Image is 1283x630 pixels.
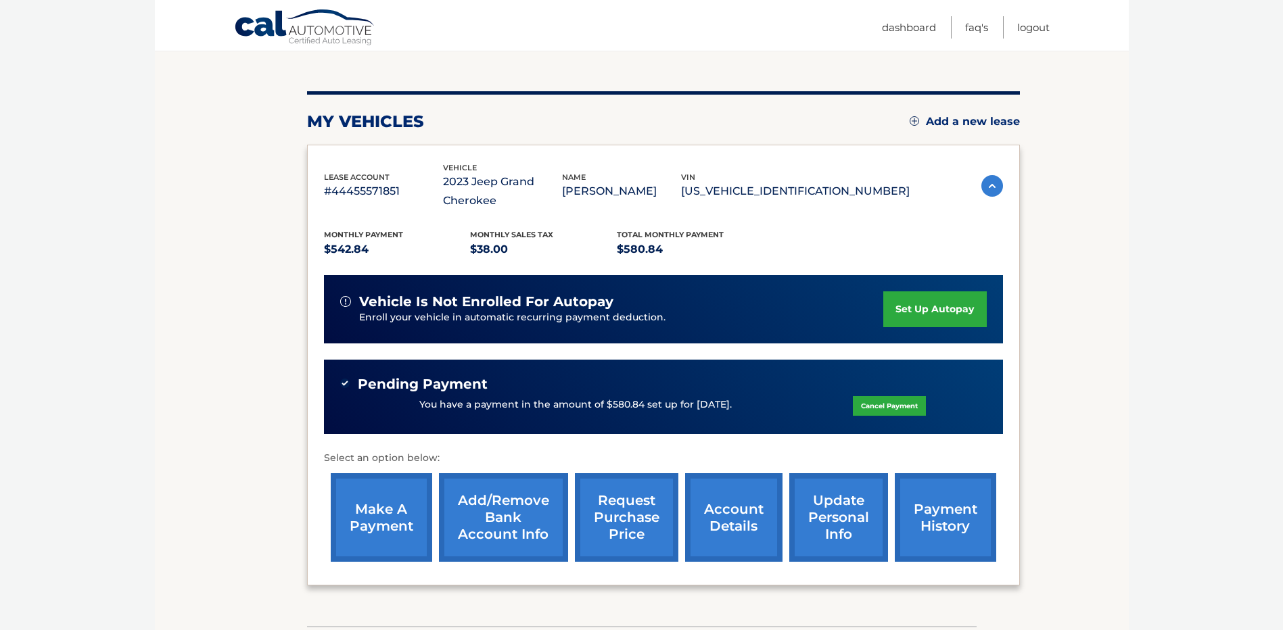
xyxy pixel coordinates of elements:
span: vin [681,172,695,182]
p: You have a payment in the amount of $580.84 set up for [DATE]. [419,397,732,412]
span: vehicle is not enrolled for autopay [359,293,613,310]
a: update personal info [789,473,888,562]
p: $580.84 [617,240,764,259]
a: payment history [895,473,996,562]
img: alert-white.svg [340,296,351,307]
p: #44455571851 [324,182,443,201]
span: Pending Payment [358,376,488,393]
a: Add/Remove bank account info [439,473,568,562]
a: Add a new lease [910,115,1020,128]
span: lease account [324,172,390,182]
img: accordion-active.svg [981,175,1003,197]
a: Cancel Payment [853,396,926,416]
p: $542.84 [324,240,471,259]
img: add.svg [910,116,919,126]
p: [PERSON_NAME] [562,182,681,201]
span: Monthly Payment [324,230,403,239]
span: name [562,172,586,182]
p: 2023 Jeep Grand Cherokee [443,172,562,210]
span: vehicle [443,163,477,172]
a: Dashboard [882,16,936,39]
a: set up autopay [883,291,986,327]
a: Cal Automotive [234,9,376,48]
span: Total Monthly Payment [617,230,724,239]
a: request purchase price [575,473,678,562]
img: check-green.svg [340,379,350,388]
p: $38.00 [470,240,617,259]
p: Enroll your vehicle in automatic recurring payment deduction. [359,310,884,325]
p: Select an option below: [324,450,1003,466]
h2: my vehicles [307,112,424,132]
a: FAQ's [965,16,988,39]
a: make a payment [331,473,432,562]
a: account details [685,473,783,562]
span: Monthly sales Tax [470,230,553,239]
a: Logout [1017,16,1050,39]
p: [US_VEHICLE_IDENTIFICATION_NUMBER] [681,182,910,201]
